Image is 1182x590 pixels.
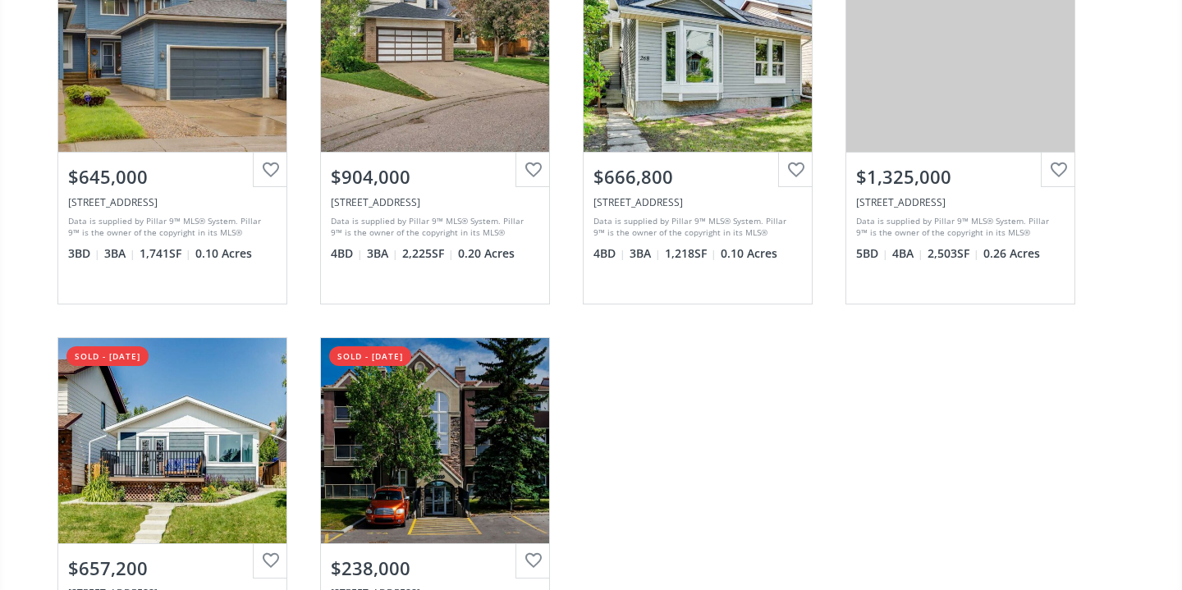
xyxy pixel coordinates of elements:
[195,245,252,262] span: 0.10 Acres
[928,245,979,262] span: 2,503 SF
[68,195,277,209] div: 139 Edgemont Estates Drive NW, Calgary, AB T3A 2M4
[331,164,539,190] div: $904,000
[856,245,888,262] span: 5 BD
[593,245,625,262] span: 4 BD
[892,245,923,262] span: 4 BA
[458,245,515,262] span: 0.20 Acres
[856,215,1061,240] div: Data is supplied by Pillar 9™ MLS® System. Pillar 9™ is the owner of the copyright in its MLS® Sy...
[721,245,777,262] span: 0.10 Acres
[856,195,1065,209] div: 132 Edgeridge Place NW, Calgary, AB T3A 4P3
[68,164,277,190] div: $645,000
[593,215,798,240] div: Data is supplied by Pillar 9™ MLS® System. Pillar 9™ is the owner of the copyright in its MLS® Sy...
[665,245,717,262] span: 1,218 SF
[68,556,277,581] div: $657,200
[331,245,363,262] span: 4 BD
[68,215,273,240] div: Data is supplied by Pillar 9™ MLS® System. Pillar 9™ is the owner of the copyright in its MLS® Sy...
[331,195,539,209] div: 43 Edgeview Heights NW, Calgary, AB T3A 4W8
[367,245,398,262] span: 3 BA
[630,245,661,262] span: 3 BA
[593,164,802,190] div: $666,800
[856,164,1065,190] div: $1,325,000
[402,245,454,262] span: 2,225 SF
[140,245,191,262] span: 1,741 SF
[68,245,100,262] span: 3 BD
[331,556,539,581] div: $238,000
[593,195,802,209] div: 268 Edgeland Road NW, Calgary, AB T3A 2Z1
[331,215,535,240] div: Data is supplied by Pillar 9™ MLS® System. Pillar 9™ is the owner of the copyright in its MLS® Sy...
[104,245,135,262] span: 3 BA
[983,245,1040,262] span: 0.26 Acres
